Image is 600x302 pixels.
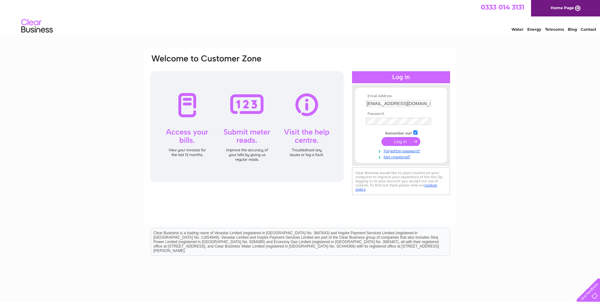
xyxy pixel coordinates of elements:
[545,27,564,32] a: Telecoms
[151,3,450,31] div: Clear Business is a trading name of Verastar Limited (registered in [GEOGRAPHIC_DATA] No. 3667643...
[364,112,438,116] th: Password:
[366,154,438,160] a: Not registered?
[481,3,524,11] a: 0333 014 3131
[568,27,577,32] a: Blog
[381,137,420,146] input: Submit
[21,16,53,36] img: logo.png
[366,148,438,154] a: Forgotten password?
[364,94,438,98] th: Email Address:
[581,27,596,32] a: Contact
[352,167,450,195] div: Clear Business would like to place cookies on your computer to improve your experience of the sit...
[356,183,437,192] a: cookies policy
[527,27,541,32] a: Energy
[364,129,438,136] td: Remember me?
[511,27,523,32] a: Water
